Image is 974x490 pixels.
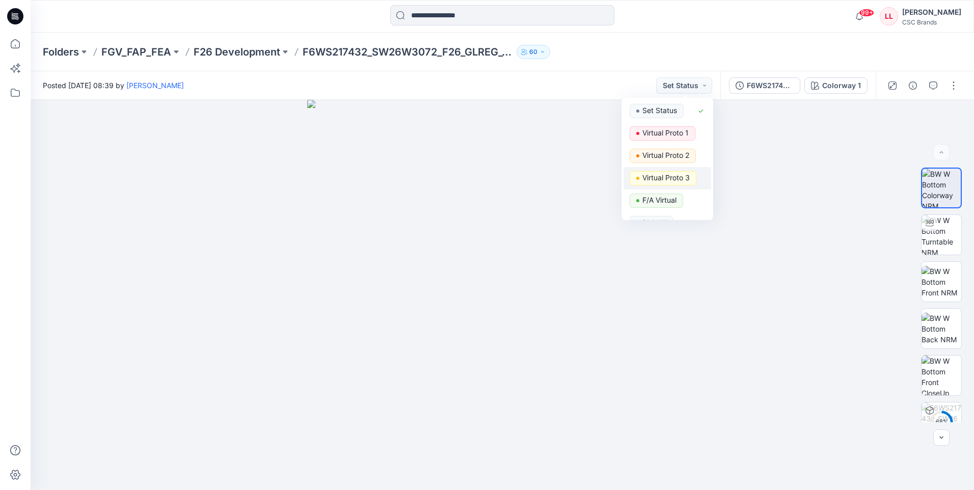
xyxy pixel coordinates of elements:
img: BW W Bottom Turntable NRM [922,215,961,255]
img: BW W Bottom Back NRM [922,313,961,345]
div: 68 % [929,418,954,426]
p: Virtual Proto 3 [642,171,690,184]
div: Colorway 1 [822,80,861,91]
a: Folders [43,45,79,59]
button: Details [905,77,921,94]
div: CSC Brands [902,18,961,26]
p: Virtual Proto 1 [642,126,689,140]
p: F/A Virtual [642,194,677,207]
img: F6WS217432_SW26W3072_F26_GLREG_VFA Colorway 1 [922,402,961,442]
img: BW W Bottom Front NRM [922,266,961,298]
a: F26 Development [194,45,280,59]
p: 60 [529,46,537,58]
p: BLOCK [642,216,666,229]
button: F6WS217432_SW26W3072_F26_GLREG_VFA [729,77,800,94]
p: Virtual Proto 2 [642,149,689,162]
img: BW W Bottom Colorway NRM [922,169,961,207]
a: [PERSON_NAME] [126,81,184,90]
a: FGV_FAP_FEA [101,45,171,59]
span: 99+ [859,9,874,17]
div: F6WS217432_SW26W3072_F26_GLREG_VFA [747,80,794,91]
div: [PERSON_NAME] [902,6,961,18]
span: Posted [DATE] 08:39 by [43,80,184,91]
p: F6WS217432_SW26W3072_F26_GLREG_VFA [303,45,512,59]
button: 60 [517,45,550,59]
button: Colorway 1 [804,77,868,94]
img: BW W Bottom Front CloseUp NRM [922,356,961,395]
p: Set Status [642,104,677,117]
div: LL [880,7,898,25]
img: eyJhbGciOiJIUzI1NiIsImtpZCI6IjAiLCJzbHQiOiJzZXMiLCJ0eXAiOiJKV1QifQ.eyJkYXRhIjp7InR5cGUiOiJzdG9yYW... [307,100,697,490]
